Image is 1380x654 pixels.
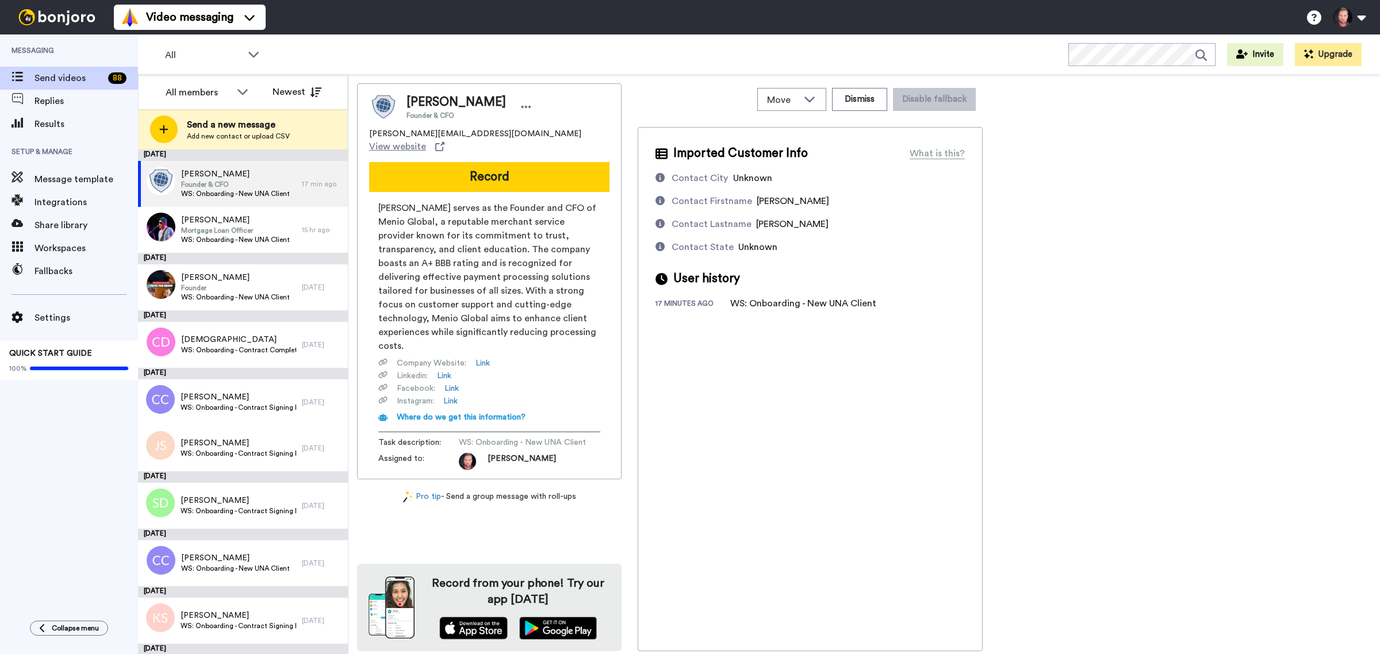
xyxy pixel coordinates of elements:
span: Unknown [733,174,772,183]
img: vm-color.svg [121,8,139,26]
span: Results [34,117,138,131]
img: Image of Kim Bedient [369,93,398,121]
span: 100% [9,364,27,373]
span: All [165,48,242,62]
span: [DEMOGRAPHIC_DATA] [181,334,296,345]
span: Imported Customer Info [673,145,808,162]
div: All members [166,86,231,99]
span: Share library [34,218,138,232]
div: 17 minutes ago [655,299,730,310]
div: Contact City [672,171,728,185]
span: WS: Onboarding - Contract Signing Request [181,449,296,458]
span: Workspaces [34,241,138,255]
a: View website [369,140,444,153]
a: Link [437,370,451,382]
span: Video messaging [146,9,233,25]
span: WS: Onboarding - New UNA Client [181,235,290,244]
button: Collapse menu [30,621,108,636]
span: WS: Onboarding - Contract Completed [181,345,296,355]
div: What is this? [910,147,965,160]
span: Where do we get this information? [397,413,526,421]
span: Unknown [738,243,777,252]
img: cb628e63-20df-4c09-b9a3-a0978ecd2d7a.jpg [147,167,175,195]
div: [DATE] [302,501,342,510]
div: [DATE] [138,310,348,322]
span: [PERSON_NAME] [181,437,296,449]
div: Contact Firstname [672,194,752,208]
img: cd.png [147,328,175,356]
button: Upgrade [1295,43,1362,66]
span: Replies [34,94,138,108]
div: [DATE] [138,368,348,379]
span: [PERSON_NAME] serves as the Founder and CFO of Menio Global, a reputable merchant service provide... [378,201,600,353]
img: bj-logo-header-white.svg [14,9,100,25]
img: ks.png [146,603,175,632]
span: [PERSON_NAME] [757,197,829,206]
img: js.png [146,431,175,460]
div: [DATE] [302,616,342,625]
img: download [369,576,415,638]
span: Settings [34,311,138,325]
span: Send a new message [187,118,290,132]
span: Send videos [34,71,103,85]
a: Pro tip [403,491,441,503]
span: [PERSON_NAME] [181,272,290,283]
span: [PERSON_NAME] [181,495,296,506]
span: WS: Onboarding - New UNA Client [181,189,290,198]
span: Task description : [378,437,459,448]
img: playstore [519,617,597,640]
span: Collapse menu [52,624,99,633]
span: Company Website : [397,357,466,369]
span: User history [673,270,740,287]
img: cc.png [146,385,175,414]
div: [DATE] [302,444,342,453]
span: Founder [181,283,290,293]
span: Mortgage Loan Officer [181,226,290,235]
span: Assigned to: [378,453,459,470]
span: WS: Onboarding - Contract Signing Request [181,403,296,412]
div: 15 hr ago [302,225,342,234]
span: [PERSON_NAME] [407,94,506,111]
img: 9dc9911f-2cac-48eb-9876-567634e91f79-1746887882.jpg [459,453,476,470]
img: be4c62a4-fb33-4a1a-a4de-bc5d7556a461.jpg [147,270,175,299]
div: [DATE] [138,529,348,540]
div: [DATE] [302,340,342,349]
div: [DATE] [302,559,342,568]
span: Integrations [34,195,138,209]
button: Invite [1227,43,1283,66]
span: QUICK START GUIDE [9,349,92,357]
button: Dismiss [832,88,887,111]
span: Facebook : [397,383,435,394]
img: cc.png [147,546,175,575]
div: [DATE] [138,149,348,161]
span: View website [369,140,426,153]
span: [PERSON_NAME] [181,391,296,403]
div: 88 [108,72,126,84]
span: [PERSON_NAME] [488,453,556,470]
span: WS: Onboarding - Contract Signing Request [181,506,296,515]
span: [PERSON_NAME] [181,214,290,226]
div: 17 min ago [302,179,342,188]
button: Newest [264,80,330,103]
span: Add new contact or upload CSV [187,132,290,141]
img: appstore [439,617,508,640]
span: [PERSON_NAME] [181,168,290,180]
button: Record [369,162,609,192]
div: [DATE] [138,471,348,483]
img: magic-wand.svg [403,491,413,503]
span: Linkedin : [397,370,428,382]
div: [DATE] [302,398,342,407]
h4: Record from your phone! Try our app [DATE] [426,575,610,607]
img: 4f4d9173-ab3d-462d-824f-fcfde9ae5951.jpg [147,213,175,241]
div: Contact Lastname [672,217,752,231]
span: Founder & CFO [407,111,506,120]
div: [DATE] [138,253,348,264]
span: WS: Onboarding - New UNA Client [459,437,586,448]
span: Instagram : [397,395,434,407]
a: Link [444,383,459,394]
span: Move [767,93,798,107]
span: [PERSON_NAME] [756,220,829,229]
a: Link [443,395,458,407]
span: [PERSON_NAME] [181,552,290,564]
img: sd.png [146,488,175,517]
